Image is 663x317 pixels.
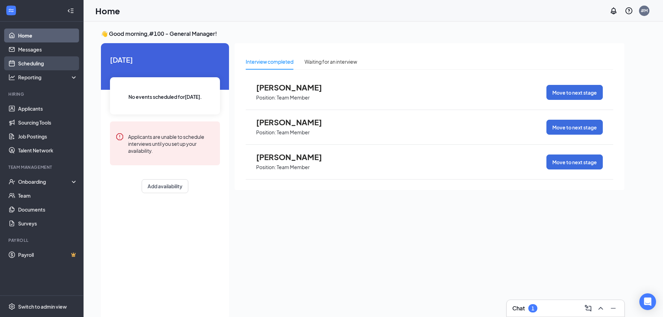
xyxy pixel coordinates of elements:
[142,179,188,193] button: Add availability
[18,248,78,262] a: PayrollCrown
[18,203,78,216] a: Documents
[18,42,78,56] a: Messages
[18,303,67,310] div: Switch to admin view
[18,116,78,129] a: Sourcing Tools
[609,304,617,312] svg: Minimize
[609,7,618,15] svg: Notifications
[531,306,534,311] div: 1
[8,178,15,185] svg: UserCheck
[8,303,15,310] svg: Settings
[625,7,633,15] svg: QuestionInfo
[256,118,333,127] span: [PERSON_NAME]
[18,216,78,230] a: Surveys
[116,133,124,141] svg: Error
[128,133,214,154] div: Applicants are unable to schedule interviews until you set up your availability.
[256,94,276,101] p: Position:
[595,303,606,314] button: ChevronUp
[546,154,603,169] button: Move to next stage
[8,74,15,81] svg: Analysis
[18,178,72,185] div: Onboarding
[8,91,76,97] div: Hiring
[277,94,310,101] p: Team Member
[597,304,605,312] svg: ChevronUp
[128,93,202,101] span: No events scheduled for [DATE] .
[95,5,120,17] h1: Home
[584,304,592,312] svg: ComposeMessage
[18,189,78,203] a: Team
[512,304,525,312] h3: Chat
[8,7,15,14] svg: WorkstreamLogo
[18,129,78,143] a: Job Postings
[246,58,293,65] div: Interview completed
[67,7,74,14] svg: Collapse
[110,54,220,65] span: [DATE]
[305,58,357,65] div: Waiting for an interview
[18,143,78,157] a: Talent Network
[18,102,78,116] a: Applicants
[546,85,603,100] button: Move to next stage
[18,56,78,70] a: Scheduling
[256,152,333,161] span: [PERSON_NAME]
[639,293,656,310] div: Open Intercom Messenger
[18,74,78,81] div: Reporting
[18,29,78,42] a: Home
[277,164,310,171] p: Team Member
[256,129,276,136] p: Position:
[8,237,76,243] div: Payroll
[8,164,76,170] div: Team Management
[608,303,619,314] button: Minimize
[546,120,603,135] button: Move to next stage
[277,129,310,136] p: Team Member
[256,83,333,92] span: [PERSON_NAME]
[256,164,276,171] p: Position:
[101,30,624,38] h3: 👋 Good morning, #100 - General Manager !
[641,8,648,14] div: #M
[583,303,594,314] button: ComposeMessage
